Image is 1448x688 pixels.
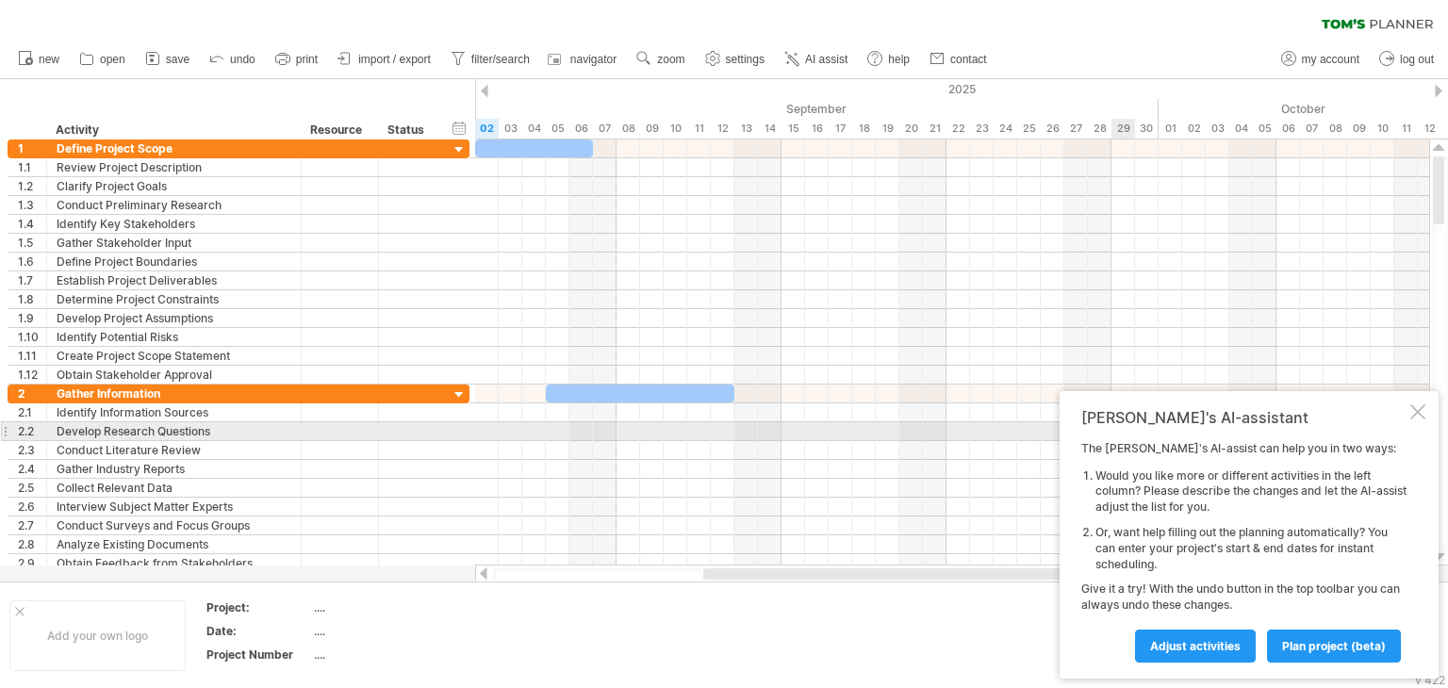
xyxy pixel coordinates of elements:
div: Clarify Project Goals [57,177,291,195]
span: navigator [570,53,617,66]
div: Monday, 8 September 2025 [617,119,640,139]
a: filter/search [446,47,535,72]
div: 1.1 [18,158,46,176]
div: Create Project Scope Statement [57,347,291,365]
div: Tuesday, 30 September 2025 [1135,119,1159,139]
div: Resource [310,121,368,139]
div: 2.4 [18,460,46,478]
a: import / export [333,47,436,72]
span: save [166,53,189,66]
div: Sunday, 28 September 2025 [1088,119,1111,139]
a: open [74,47,131,72]
div: 1 [18,139,46,157]
div: 1.6 [18,253,46,270]
div: 2.3 [18,441,46,459]
div: Obtain Stakeholder Approval [57,366,291,384]
div: 2.1 [18,403,46,421]
div: Activity [56,121,290,139]
span: filter/search [471,53,530,66]
div: The [PERSON_NAME]'s AI-assist can help you in two ways: Give it a try! With the undo button in th... [1081,441,1407,662]
div: Friday, 3 October 2025 [1206,119,1229,139]
div: Determine Project Constraints [57,290,291,308]
div: Tuesday, 9 September 2025 [640,119,664,139]
div: Thursday, 9 October 2025 [1347,119,1371,139]
div: Interview Subject Matter Experts [57,498,291,516]
div: Friday, 12 September 2025 [711,119,734,139]
div: Saturday, 11 October 2025 [1394,119,1418,139]
div: Sunday, 21 September 2025 [923,119,946,139]
a: navigator [545,47,622,72]
div: Monday, 6 October 2025 [1276,119,1300,139]
div: Date: [206,623,310,639]
div: 2.9 [18,554,46,572]
div: v 422 [1415,673,1445,687]
div: 1.11 [18,347,46,365]
div: 1.3 [18,196,46,214]
div: Gather Stakeholder Input [57,234,291,252]
div: September 2025 [452,99,1159,119]
div: Thursday, 18 September 2025 [852,119,876,139]
span: open [100,53,125,66]
a: my account [1276,47,1365,72]
div: 2.8 [18,535,46,553]
div: Saturday, 13 September 2025 [734,119,758,139]
span: my account [1302,53,1359,66]
div: Wednesday, 17 September 2025 [829,119,852,139]
div: Sunday, 12 October 2025 [1418,119,1441,139]
div: Conduct Preliminary Research [57,196,291,214]
div: 2.6 [18,498,46,516]
div: Tuesday, 16 September 2025 [805,119,829,139]
span: undo [230,53,255,66]
div: Add your own logo [9,600,186,671]
div: Thursday, 25 September 2025 [1017,119,1041,139]
a: AI assist [780,47,853,72]
div: Establish Project Deliverables [57,271,291,289]
div: Tuesday, 2 September 2025 [475,119,499,139]
div: Review Project Description [57,158,291,176]
span: Adjust activities [1150,639,1241,653]
div: Develop Project Assumptions [57,309,291,327]
div: Sunday, 14 September 2025 [758,119,782,139]
div: Wednesday, 24 September 2025 [994,119,1017,139]
div: Wednesday, 3 September 2025 [499,119,522,139]
div: Project Number [206,647,310,663]
div: 1.2 [18,177,46,195]
span: print [296,53,318,66]
div: .... [314,599,472,615]
div: 2.2 [18,422,46,440]
div: Wednesday, 1 October 2025 [1159,119,1182,139]
div: Wednesday, 8 October 2025 [1324,119,1347,139]
div: Conduct Literature Review [57,441,291,459]
div: Develop Research Questions [57,422,291,440]
span: plan project (beta) [1282,639,1386,653]
a: new [13,47,65,72]
span: AI assist [805,53,847,66]
div: Saturday, 6 September 2025 [569,119,593,139]
div: Friday, 26 September 2025 [1041,119,1064,139]
div: 1.5 [18,234,46,252]
div: 1.10 [18,328,46,346]
a: Adjust activities [1135,630,1256,663]
div: Friday, 5 September 2025 [546,119,569,139]
a: undo [205,47,261,72]
a: save [140,47,195,72]
a: settings [700,47,770,72]
div: Friday, 10 October 2025 [1371,119,1394,139]
div: 1.4 [18,215,46,233]
li: Or, want help filling out the planning automatically? You can enter your project's start & end da... [1095,525,1407,572]
span: log out [1400,53,1434,66]
div: 1.7 [18,271,46,289]
div: Tuesday, 23 September 2025 [970,119,994,139]
div: Monday, 29 September 2025 [1111,119,1135,139]
div: 2.7 [18,516,46,534]
span: new [39,53,59,66]
div: 1.9 [18,309,46,327]
a: help [863,47,915,72]
div: [PERSON_NAME]'s AI-assistant [1081,408,1407,427]
span: help [888,53,910,66]
div: Obtain Feedback from Stakeholders [57,554,291,572]
div: Saturday, 20 September 2025 [899,119,923,139]
div: Wednesday, 10 September 2025 [664,119,687,139]
div: .... [314,647,472,663]
div: Tuesday, 7 October 2025 [1300,119,1324,139]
